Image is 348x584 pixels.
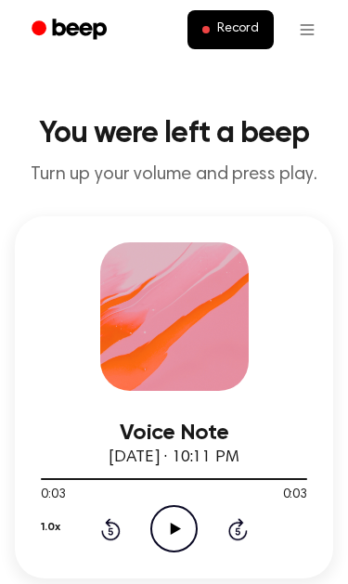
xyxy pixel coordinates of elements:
h1: You were left a beep [15,119,333,149]
span: 0:03 [41,486,65,505]
h3: Voice Note [41,421,307,446]
button: Record [187,10,274,49]
span: 0:03 [283,486,307,505]
button: 1.0x [41,512,59,543]
span: [DATE] · 10:11 PM [109,449,238,466]
a: Beep [19,12,123,48]
p: Turn up your volume and press play. [15,163,333,187]
span: Record [217,21,259,38]
button: Open menu [285,7,329,52]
